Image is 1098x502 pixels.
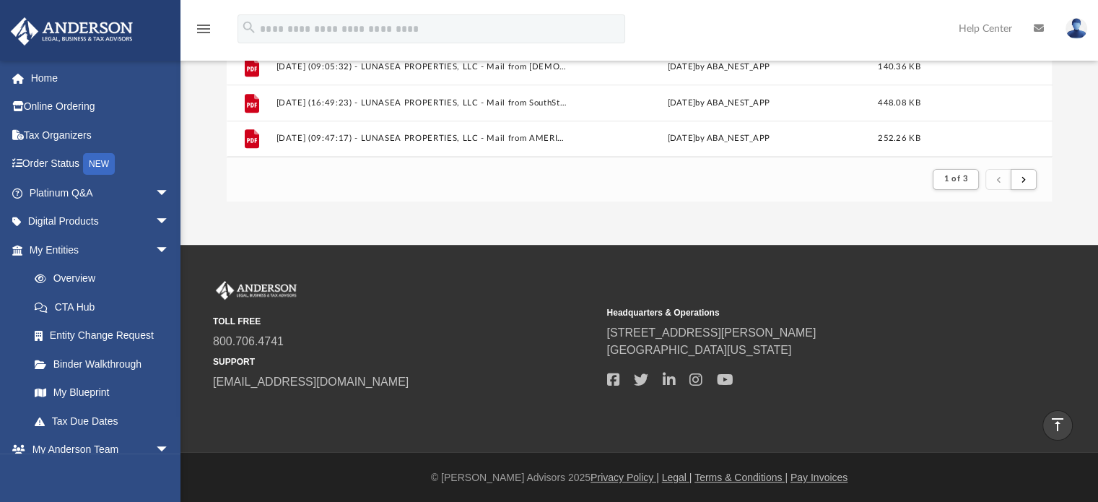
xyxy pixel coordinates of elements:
img: Anderson Advisors Platinum Portal [6,17,137,46]
button: 1 of 3 [933,169,978,189]
a: Overview [20,264,191,293]
a: Tax Due Dates [20,407,191,436]
a: Binder Walkthrough [20,350,191,378]
i: search [241,20,257,35]
a: CTA Hub [20,293,191,321]
i: menu [195,20,212,38]
img: User Pic [1066,18,1087,39]
div: [DATE] by ABA_NEST_APP [573,97,864,110]
a: [EMAIL_ADDRESS][DOMAIN_NAME] [213,376,409,388]
a: My Anderson Teamarrow_drop_down [10,436,184,464]
a: Tax Organizers [10,121,191,150]
a: Entity Change Request [20,321,191,350]
a: vertical_align_top [1042,410,1073,441]
button: [DATE] (16:49:23) - LUNASEA PROPERTIES, LLC - Mail from SouthState.pdf [276,98,567,108]
div: [DATE] by ABA_NEST_APP [573,133,864,146]
a: Home [10,64,191,92]
small: TOLL FREE [213,315,596,328]
span: 1 of 3 [944,175,967,183]
a: [GEOGRAPHIC_DATA][US_STATE] [606,344,791,356]
a: My Entitiesarrow_drop_down [10,235,191,264]
button: [DATE] (09:47:17) - LUNASEA PROPERTIES, LLC - Mail from AMERICAN BANKERS INSURANCE COMPANY OF [US... [276,134,567,144]
a: Platinum Q&Aarrow_drop_down [10,178,191,207]
span: arrow_drop_down [155,207,184,237]
a: Digital Productsarrow_drop_down [10,207,191,236]
a: Privacy Policy | [591,472,659,483]
div: [DATE] by ABA_NEST_APP [573,61,864,74]
span: 140.36 KB [878,63,920,71]
i: vertical_align_top [1049,416,1066,433]
a: Terms & Conditions | [694,472,788,483]
a: Online Ordering [10,92,191,121]
a: My Blueprint [20,378,184,407]
a: Pay Invoices [790,472,848,483]
div: © [PERSON_NAME] Advisors 2025 [180,470,1098,485]
button: [DATE] (09:05:32) - LUNASEA PROPERTIES, LLC - Mail from [DEMOGRAPHIC_DATA] BANKERS INS CO.pdf [276,62,567,72]
a: Legal | [662,472,692,483]
a: [STREET_ADDRESS][PERSON_NAME] [606,326,816,339]
a: Order StatusNEW [10,150,191,179]
small: Headquarters & Operations [606,306,990,319]
a: 800.706.4741 [213,335,284,347]
span: arrow_drop_down [155,436,184,465]
span: 448.08 KB [878,99,920,107]
div: NEW [83,153,115,175]
span: 252.26 KB [878,135,920,143]
span: arrow_drop_down [155,178,184,208]
small: SUPPORT [213,355,596,368]
span: arrow_drop_down [155,235,184,265]
img: Anderson Advisors Platinum Portal [213,281,300,300]
a: menu [195,27,212,38]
